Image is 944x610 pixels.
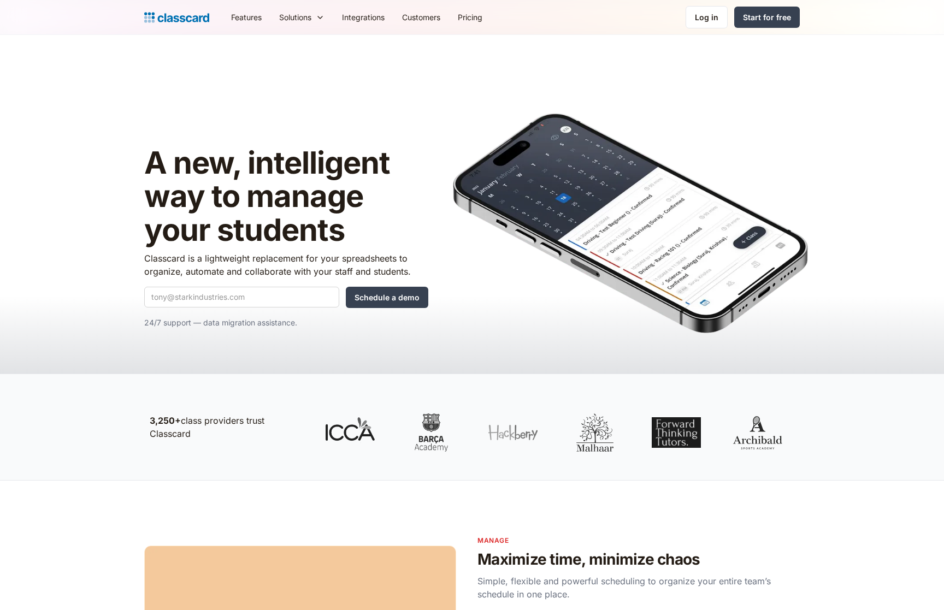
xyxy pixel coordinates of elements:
a: Features [222,5,270,29]
a: Start for free [734,7,800,28]
div: Solutions [270,5,333,29]
h2: Maximize time, minimize chaos [477,550,800,569]
div: Log in [695,11,718,23]
a: Customers [393,5,449,29]
div: Start for free [743,11,791,23]
a: Integrations [333,5,393,29]
div: Solutions [279,11,311,23]
input: tony@starkindustries.com [144,287,339,307]
p: 24/7 support — data migration assistance. [144,316,428,329]
strong: 3,250+ [150,415,181,426]
form: Quick Demo Form [144,287,428,308]
h1: A new, intelligent way to manage your students [144,146,428,247]
input: Schedule a demo [346,287,428,308]
a: Log in [686,6,728,28]
p: Classcard is a lightweight replacement for your spreadsheets to organize, automate and collaborat... [144,252,428,278]
a: home [144,10,209,25]
a: Pricing [449,5,491,29]
p: class providers trust Classcard [150,414,303,440]
p: Manage [477,535,800,546]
